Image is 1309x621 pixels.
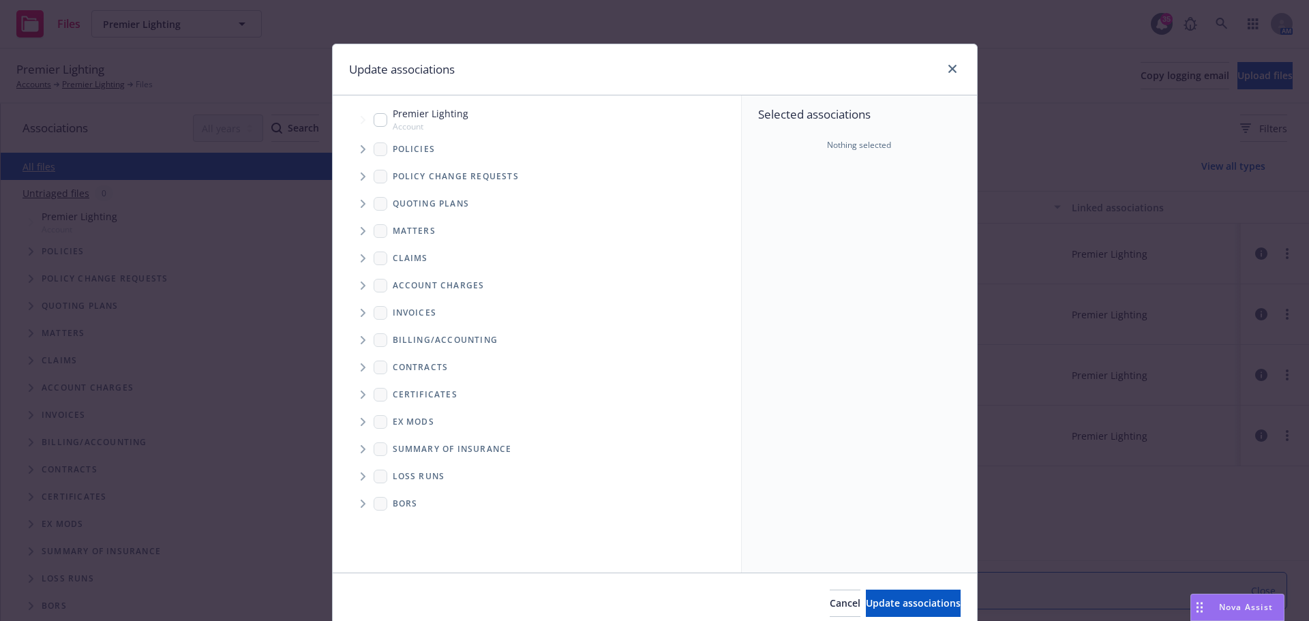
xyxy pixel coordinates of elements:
span: Certificates [393,391,457,399]
span: Billing/Accounting [393,336,498,344]
a: close [944,61,961,77]
div: Folder Tree Example [333,327,741,517]
span: Policy change requests [393,172,519,181]
span: Policies [393,145,436,153]
span: BORs [393,500,418,508]
span: Selected associations [758,106,961,123]
span: Contracts [393,363,449,372]
span: Nothing selected [827,139,891,151]
h1: Update associations [349,61,455,78]
span: Loss Runs [393,472,445,481]
span: Matters [393,227,436,235]
span: Ex Mods [393,418,434,426]
span: Update associations [866,596,961,609]
span: Quoting plans [393,200,470,208]
span: Account charges [393,282,485,290]
button: Update associations [866,590,961,617]
button: Nova Assist [1190,594,1284,621]
span: Nova Assist [1219,601,1273,613]
div: Tree Example [333,104,741,326]
span: Cancel [830,596,860,609]
span: Invoices [393,309,437,317]
button: Cancel [830,590,860,617]
div: Drag to move [1191,594,1208,620]
span: Claims [393,254,428,262]
span: Summary of insurance [393,445,512,453]
span: Premier Lighting [393,106,468,121]
span: Account [393,121,468,132]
